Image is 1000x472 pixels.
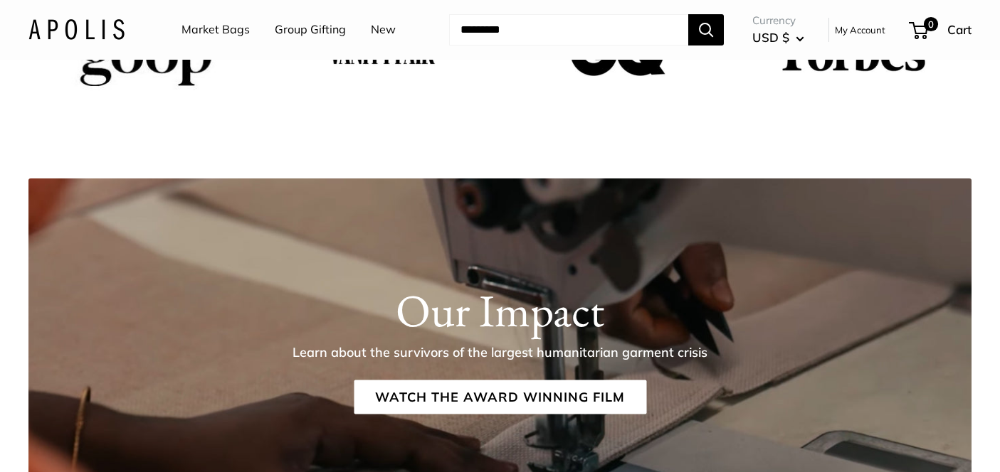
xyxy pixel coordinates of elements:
[354,380,646,414] a: Watch the Award Winning Film
[947,22,972,37] span: Cart
[688,14,724,45] button: Search
[910,18,972,41] a: 0 Cart
[752,30,789,45] span: USD $
[275,19,346,41] a: Group Gifting
[293,342,707,362] p: Learn about the survivors of the largest humanitarian garment crisis
[752,11,804,31] span: Currency
[835,21,885,38] a: My Account
[924,17,938,31] span: 0
[396,283,604,337] h1: Our Impact
[28,19,125,40] img: Apolis
[752,26,804,49] button: USD $
[449,14,688,45] input: Search...
[181,19,250,41] a: Market Bags
[371,19,396,41] a: New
